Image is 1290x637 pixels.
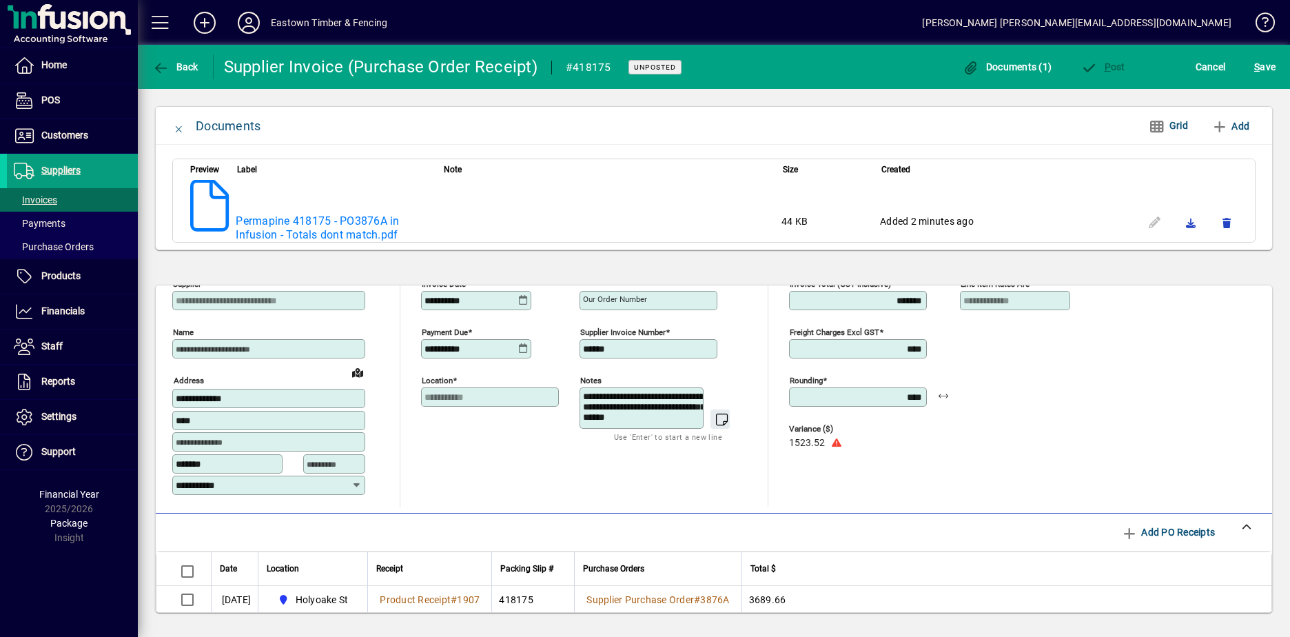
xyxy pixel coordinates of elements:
div: #418175 [566,57,611,79]
div: Date [220,561,249,576]
a: POS [7,83,138,118]
span: [DATE] [222,593,252,607]
button: Add PO Receipts [1116,520,1220,545]
a: Customers [7,119,138,153]
button: Close [163,110,196,143]
button: Add [1206,114,1255,139]
span: ave [1254,56,1276,78]
a: Payments [7,212,138,235]
a: Financials [7,294,138,329]
mat-hint: Use 'Enter' to start a new line [614,429,722,445]
div: 44 KB [781,214,866,228]
a: Download [1180,211,1202,233]
a: Product Receipt#1907 [375,592,484,607]
button: Cancel [1192,54,1229,79]
div: Supplier Invoice (Purchase Order Receipt) [224,56,537,78]
button: Back [149,54,202,79]
button: Grid [1138,114,1199,139]
span: Receipt [376,561,403,576]
mat-label: Our order number [583,294,647,304]
td: 3689.66 [741,586,1272,614]
span: Purchase Orders [583,561,644,576]
mat-label: Rounding [790,376,823,385]
span: # [694,594,700,605]
span: Home [41,59,67,70]
span: Payments [14,218,65,229]
a: View on map [347,361,369,383]
span: Reports [41,376,75,387]
span: Suppliers [41,165,81,176]
span: Note [444,162,462,177]
span: Date [220,561,237,576]
a: Settings [7,400,138,434]
span: Size [783,162,798,177]
span: Label [237,162,257,177]
span: Grid [1149,114,1188,137]
span: Products [41,270,81,281]
span: Customers [41,130,88,141]
a: Knowledge Base [1245,3,1273,48]
button: Remove [1216,211,1238,233]
span: Invoices [14,194,57,205]
span: ost [1081,61,1125,72]
a: Permapine 418175 - PO3876A in Infusion - Totals dont match.pdf [236,214,399,241]
span: Total $ [750,561,776,576]
mat-label: Freight charges excl GST [790,327,879,337]
span: Settings [41,411,76,422]
mat-label: Name [173,327,194,337]
span: Holyoake St [272,591,354,608]
span: Staff [41,341,63,352]
div: Packing Slip # [500,561,566,576]
div: Total $ [750,561,1255,576]
mat-label: Payment due [422,327,468,337]
span: Financials [41,305,85,316]
button: Documents (1) [959,54,1055,79]
a: Support [7,435,138,469]
div: Documents [196,115,260,137]
span: Preview [190,162,219,177]
button: Post [1077,54,1129,79]
div: Receipt [376,561,483,576]
a: Home [7,48,138,83]
span: Purchase Orders [14,241,94,252]
span: Variance ($) [789,425,872,434]
div: Eastown Timber & Fencing [271,12,387,34]
span: Support [41,446,76,457]
span: 1907 [457,594,480,605]
span: Supplier Purchase Order [586,594,694,605]
app-page-header-button: Back [138,54,214,79]
span: Back [152,61,198,72]
span: Documents (1) [962,61,1052,72]
span: Package [50,518,88,529]
span: Cancel [1196,56,1226,78]
a: Supplier Purchase Order#3876A [582,592,734,607]
span: Unposted [634,63,676,72]
span: # [451,594,457,605]
button: Profile [227,10,271,35]
mat-label: Notes [580,376,602,385]
span: Location [267,561,299,576]
button: Add [183,10,227,35]
mat-label: Supplier invoice number [580,327,666,337]
span: Holyoake St [296,593,349,607]
a: Products [7,259,138,294]
span: Add [1211,115,1249,137]
div: Added 2 minutes ago [880,214,1130,228]
span: POS [41,94,60,105]
span: Add PO Receipts [1121,521,1215,543]
span: P [1105,61,1111,72]
a: Invoices [7,188,138,212]
span: S [1254,61,1260,72]
span: Product Receipt [380,594,451,605]
td: 418175 [491,586,574,614]
a: Purchase Orders [7,235,138,259]
a: Reports [7,365,138,399]
div: [PERSON_NAME] [PERSON_NAME][EMAIL_ADDRESS][DOMAIN_NAME] [922,12,1231,34]
a: Staff [7,330,138,364]
span: 1523.52 [789,438,825,449]
button: Save [1251,54,1279,79]
span: 3876A [700,594,729,605]
span: Created [881,162,910,177]
span: Financial Year [39,489,99,500]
